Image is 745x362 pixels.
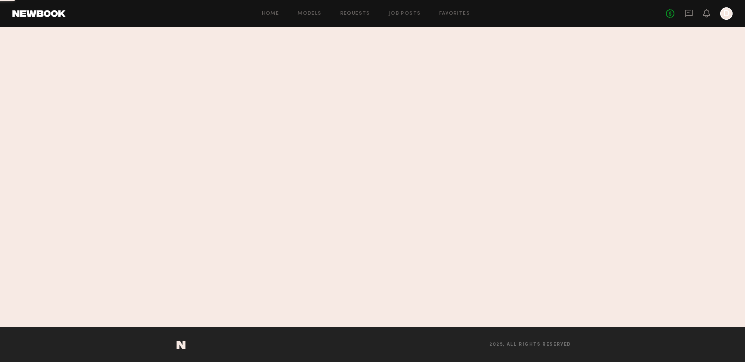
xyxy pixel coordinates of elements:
[262,11,279,16] a: Home
[298,11,321,16] a: Models
[389,11,421,16] a: Job Posts
[439,11,470,16] a: Favorites
[489,342,571,347] span: 2025, all rights reserved
[340,11,370,16] a: Requests
[720,7,733,20] a: D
